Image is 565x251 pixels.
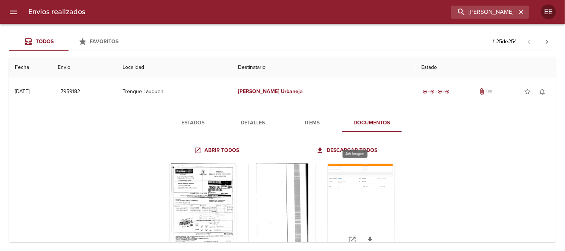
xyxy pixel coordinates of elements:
[36,38,54,45] span: Todos
[15,88,29,95] div: [DATE]
[539,88,546,95] span: notifications_none
[493,38,517,45] p: 1 - 25 de 254
[486,88,493,95] span: No tiene pedido asociado
[61,87,80,96] span: 7959182
[318,146,377,155] span: Descargar todos
[422,88,451,95] div: Entregado
[9,33,128,51] div: Tabs Envios
[343,231,361,249] a: Abrir
[193,144,242,158] a: Abrir todos
[416,57,556,78] th: Estado
[4,3,22,21] button: menu
[168,118,219,128] span: Estados
[52,57,117,78] th: Envio
[478,88,486,95] span: Tiene documentos adjuntos
[451,6,517,19] input: buscar
[520,84,535,99] button: Agregar a favoritos
[524,88,531,95] span: star_border
[520,38,538,45] span: Pagina anterior
[28,6,85,18] h6: Envios realizados
[535,84,550,99] button: Activar notificaciones
[90,38,119,45] span: Favoritos
[438,89,442,94] span: radio_button_checked
[232,57,416,78] th: Destinatario
[164,114,402,132] div: Tabs detalle de guia
[287,118,338,128] span: Items
[538,33,556,51] span: Pagina siguiente
[431,89,435,94] span: radio_button_checked
[541,4,556,19] div: Abrir información de usuario
[196,146,239,155] span: Abrir todos
[347,118,397,128] span: Documentos
[58,85,83,99] button: 7959182
[9,57,52,78] th: Fecha
[117,78,232,105] td: Trenque Lauquen
[361,231,379,249] a: Descargar
[541,4,556,19] div: EE
[423,89,428,94] span: radio_button_checked
[445,89,450,94] span: radio_button_checked
[315,144,380,158] a: Descargar todos
[281,88,303,95] em: Urbaneja
[117,57,232,78] th: Localidad
[228,118,278,128] span: Detalles
[238,88,280,95] em: [PERSON_NAME]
